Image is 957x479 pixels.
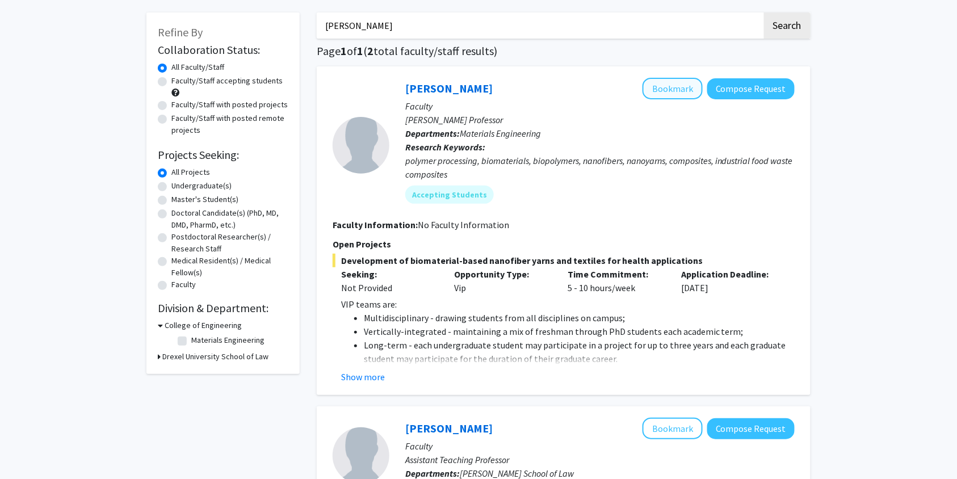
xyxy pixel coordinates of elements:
[341,267,438,281] p: Seeking:
[568,267,665,281] p: Time Commitment:
[341,370,385,384] button: Show more
[158,43,288,57] h2: Collaboration Status:
[405,113,795,127] p: [PERSON_NAME] Professor
[460,128,541,139] span: Materials Engineering
[158,25,203,39] span: Refine By
[405,453,795,467] p: Assistant Teaching Professor
[171,207,288,231] label: Doctoral Candidate(s) (PhD, MD, DMD, PharmD, etc.)
[171,61,224,73] label: All Faculty/Staff
[367,44,373,58] span: 2
[357,44,363,58] span: 1
[405,468,460,479] b: Departments:
[333,237,795,251] p: Open Projects
[191,334,265,346] label: Materials Engineering
[707,418,795,439] button: Compose Request to Caroline Rogus
[455,267,551,281] p: Opportunity Type:
[673,267,786,295] div: [DATE]
[560,267,673,295] div: 5 - 10 hours/week
[171,180,232,192] label: Undergraduate(s)
[171,166,210,178] label: All Projects
[405,141,485,153] b: Research Keywords:
[405,128,460,139] b: Departments:
[171,75,283,87] label: Faculty/Staff accepting students
[341,44,347,58] span: 1
[643,78,703,99] button: Add Caroline Schauer to Bookmarks
[171,279,196,291] label: Faculty
[9,428,48,470] iframe: Chat
[317,44,811,58] h1: Page of ( total faculty/staff results)
[317,12,762,39] input: Search Keywords
[341,297,795,311] p: VIP teams are:
[405,421,493,435] a: [PERSON_NAME]
[707,78,795,99] button: Compose Request to Caroline Schauer
[158,301,288,315] h2: Division & Department:
[364,311,795,325] li: Multidisciplinary - drawing students from all disciplines on campus;
[171,112,288,136] label: Faculty/Staff with posted remote projects
[364,325,795,338] li: Vertically-integrated - maintaining a mix of freshman through PhD students each academic term;
[405,186,494,204] mat-chip: Accepting Students
[341,281,438,295] div: Not Provided
[405,81,493,95] a: [PERSON_NAME]
[171,255,288,279] label: Medical Resident(s) / Medical Fellow(s)
[460,468,574,479] span: [PERSON_NAME] School of Law
[418,219,509,230] span: No Faculty Information
[158,148,288,162] h2: Projects Seeking:
[171,99,288,111] label: Faculty/Staff with posted projects
[681,267,778,281] p: Application Deadline:
[171,231,288,255] label: Postdoctoral Researcher(s) / Research Staff
[446,267,560,295] div: Vip
[364,338,795,365] li: Long-term - each undergraduate student may participate in a project for up to three years and eac...
[405,439,795,453] p: Faculty
[643,418,703,439] button: Add Caroline Rogus to Bookmarks
[165,320,242,331] h3: College of Engineering
[333,254,795,267] span: Development of biomaterial-based nanofiber yarns and textiles for health applications
[405,99,795,113] p: Faculty
[764,12,811,39] button: Search
[162,351,268,363] h3: Drexel University School of Law
[405,154,795,181] div: polymer processing, biomaterials, biopolymers, nanofibers, nanoyarns, composites, industrial food...
[333,219,418,230] b: Faculty Information:
[171,194,238,205] label: Master's Student(s)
